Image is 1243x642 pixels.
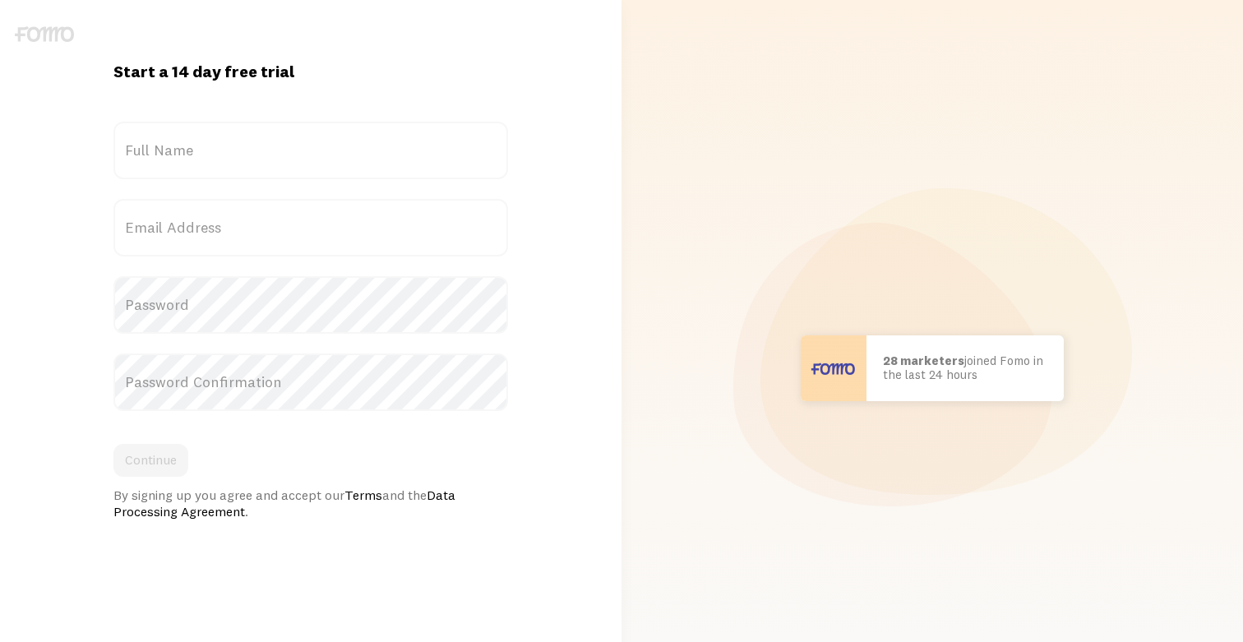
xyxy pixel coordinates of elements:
img: User avatar [801,335,866,401]
label: Email Address [113,199,508,256]
label: Password Confirmation [113,353,508,411]
a: Data Processing Agreement [113,487,455,520]
b: 28 marketers [883,353,964,368]
label: Full Name [113,122,508,179]
img: fomo-logo-gray-b99e0e8ada9f9040e2984d0d95b3b12da0074ffd48d1e5cb62ac37fc77b0b268.svg [15,26,74,42]
div: By signing up you agree and accept our and the . [113,487,508,520]
h1: Start a 14 day free trial [113,61,508,82]
label: Password [113,276,508,334]
p: joined Fomo in the last 24 hours [883,354,1047,381]
a: Terms [344,487,382,503]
